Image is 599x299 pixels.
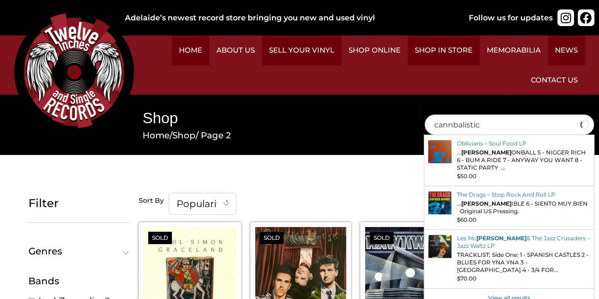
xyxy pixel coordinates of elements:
a: Home [143,130,170,141]
span: Sold [370,232,393,244]
h5: Filter [28,197,129,210]
h1: Shop [143,108,398,129]
a: Contact Us [524,65,585,95]
a: Sell Your Vinyl [262,36,341,65]
div: Adelaide’s newest record store bringing you new and used vinyl [125,12,458,24]
span: Sold [260,232,284,244]
div: Follow us for updates [469,12,553,24]
span: Genres [28,246,125,256]
a: About Us [209,36,262,65]
nav: Breadcrumb [143,129,398,142]
a: Memorabilia [480,36,548,65]
button: Genres [28,246,129,256]
a: Shop Online [341,36,408,65]
h5: Sort By [139,197,164,205]
a: News [548,36,585,65]
div: Bands [28,274,129,288]
input: Search [424,114,595,135]
a: Shop [172,130,196,141]
span: Sold [148,232,172,244]
a: Home [172,36,209,65]
a: Shop in Store [408,36,480,65]
span: Popularity [169,193,236,214]
span: Popularity [169,193,236,215]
